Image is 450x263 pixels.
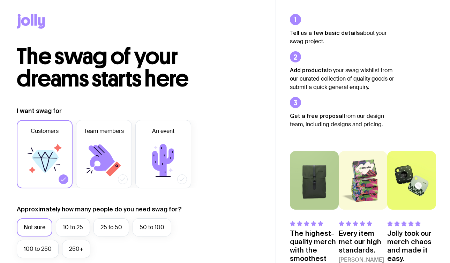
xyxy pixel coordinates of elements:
label: 25 to 50 [93,218,129,236]
label: Not sure [17,218,52,236]
strong: Add products [290,67,327,73]
p: Every item met our high standards. [339,229,388,254]
label: 250+ [62,240,90,258]
label: 50 to 100 [133,218,171,236]
strong: Get a free proposal [290,113,344,119]
p: to your swag wishlist from our curated collection of quality goods or submit a quick general enqu... [290,66,395,91]
label: Approximately how many people do you need swag for? [17,205,182,213]
label: 100 to 250 [17,240,59,258]
strong: Tell us a few basic details [290,30,360,36]
span: An event [152,127,174,135]
span: Team members [84,127,124,135]
p: Jolly took our merch chaos and made it easy. [387,229,436,263]
span: Customers [31,127,59,135]
span: The swag of your dreams starts here [17,43,189,92]
p: from our design team, including designs and pricing. [290,112,395,129]
label: 10 to 25 [56,218,90,236]
p: about your swag project. [290,29,395,46]
label: I want swag for [17,107,62,115]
